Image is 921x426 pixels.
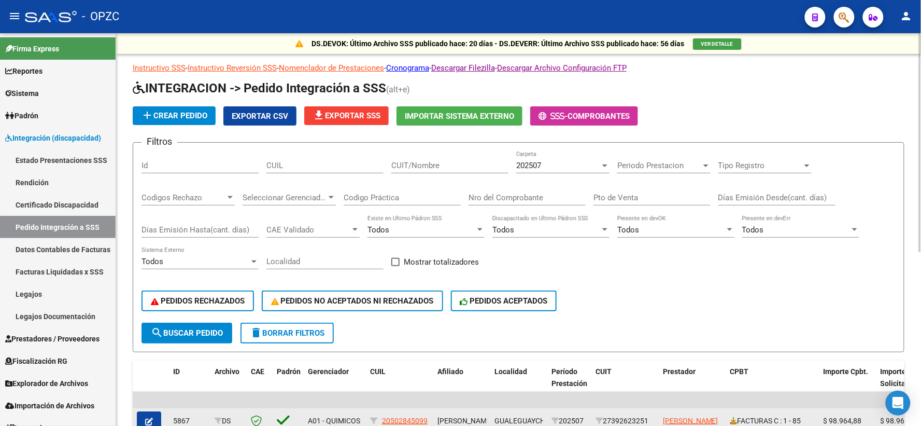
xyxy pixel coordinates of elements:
a: Descargar Archivo Configuración FTP [497,63,627,73]
mat-icon: search [151,326,163,339]
span: 202507 [516,161,541,170]
span: - [539,112,568,121]
mat-icon: add [141,109,153,121]
span: INTEGRACION -> Pedido Integración a SSS [133,81,386,95]
span: Fiscalización RG [5,355,67,367]
span: Prestadores / Proveedores [5,333,100,345]
span: GUALEGUAYCHU [494,417,550,425]
span: $ 98.964,88 [881,417,919,425]
span: A01 - QUIMICOS [308,417,360,425]
a: Instructivo Reversión SSS [188,63,277,73]
button: Crear Pedido [133,106,216,125]
datatable-header-cell: Gerenciador [304,361,366,406]
datatable-header-cell: Padrón [273,361,304,406]
button: PEDIDOS ACEPTADOS [451,291,557,311]
span: CAE Validado [266,225,350,235]
span: - OPZC [82,5,119,28]
datatable-header-cell: Importe Cpbt. [819,361,876,406]
datatable-header-cell: Prestador [659,361,726,406]
span: CUIT [596,367,612,376]
button: Importar Sistema Externo [396,106,522,126]
div: Open Intercom Messenger [886,391,911,416]
span: Buscar Pedido [151,328,223,338]
mat-icon: menu [8,10,21,22]
mat-icon: person [900,10,913,22]
span: Todos [617,225,639,235]
p: - - - - - [133,62,904,74]
span: [PERSON_NAME] [663,417,718,425]
datatable-header-cell: CUIT [591,361,659,406]
button: Exportar SSS [304,106,389,125]
span: Importar Sistema Externo [405,112,514,121]
span: Sistema [5,88,39,99]
span: Gerenciador [308,367,349,376]
a: Nomenclador de Prestaciones [279,63,384,73]
mat-icon: file_download [313,109,325,121]
datatable-header-cell: CAE [247,361,273,406]
span: Exportar SSS [313,111,380,120]
span: 20502845099 [382,417,428,425]
datatable-header-cell: CUIL [366,361,433,406]
span: Exportar CSV [232,112,288,121]
span: Afiliado [437,367,463,376]
mat-icon: delete [250,326,262,339]
span: $ 98.964,88 [824,417,862,425]
span: Comprobantes [568,112,630,121]
button: PEDIDOS NO ACEPTADOS NI RECHAZADOS [262,291,443,311]
span: CUIL [370,367,386,376]
datatable-header-cell: Período Prestación [547,361,591,406]
span: CPBT [730,367,749,376]
span: Seleccionar Gerenciador [243,193,327,202]
span: Crear Pedido [141,111,207,120]
span: Periodo Prestacion [617,161,701,170]
span: Todos [141,257,163,266]
span: Integración (discapacidad) [5,132,101,144]
span: Localidad [494,367,527,376]
span: VER DETALLE [701,41,733,47]
span: Padrón [277,367,301,376]
span: Tipo Registro [718,161,802,170]
datatable-header-cell: Archivo [210,361,247,406]
span: Firma Express [5,43,59,54]
datatable-header-cell: CPBT [726,361,819,406]
span: Explorador de Archivos [5,378,88,389]
span: PEDIDOS NO ACEPTADOS NI RECHAZADOS [271,296,434,306]
button: Buscar Pedido [141,323,232,343]
span: PEDIDOS RECHAZADOS [151,296,245,306]
span: Todos [742,225,764,235]
button: PEDIDOS RECHAZADOS [141,291,254,311]
h3: Filtros [141,134,177,149]
span: Importación de Archivos [5,400,94,411]
span: ID [173,367,180,376]
button: VER DETALLE [693,38,742,50]
datatable-header-cell: ID [169,361,210,406]
span: Borrar Filtros [250,328,324,338]
datatable-header-cell: Afiliado [433,361,490,406]
span: Reportes [5,65,42,77]
span: Todos [492,225,514,235]
span: Prestador [663,367,696,376]
span: Padrón [5,110,38,121]
button: -Comprobantes [530,106,638,126]
button: Exportar CSV [223,106,296,126]
span: CAE [251,367,264,376]
span: [PERSON_NAME] [437,417,493,425]
span: Archivo [215,367,239,376]
span: Todos [367,225,389,235]
a: Descargar Filezilla [431,63,495,73]
button: Borrar Filtros [240,323,334,343]
a: Instructivo SSS [133,63,186,73]
span: (alt+e) [386,85,410,94]
span: Importe Cpbt. [824,367,869,376]
a: Cronograma [386,63,429,73]
span: PEDIDOS ACEPTADOS [460,296,548,306]
p: DS.DEVOK: Último Archivo SSS publicado hace: 20 días - DS.DEVERR: Último Archivo SSS publicado ha... [312,38,685,49]
span: Período Prestación [551,367,587,388]
span: Codigos Rechazo [141,193,225,202]
datatable-header-cell: Localidad [490,361,547,406]
span: Importe Solicitado [881,367,914,388]
span: Mostrar totalizadores [404,256,479,268]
